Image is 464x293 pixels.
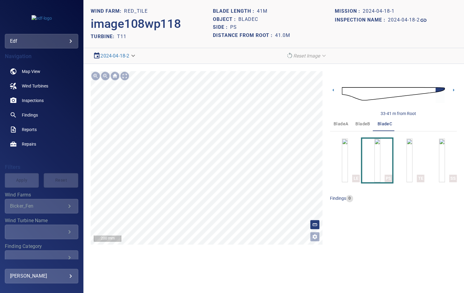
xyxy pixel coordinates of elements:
label: Wind Turbine Name [5,218,78,223]
div: edf [5,34,78,48]
div: PS [385,175,392,182]
h4: Filters [5,164,78,170]
div: Zoom in [91,71,100,81]
h4: Navigation [5,53,78,59]
span: 0 [346,196,353,201]
span: Map View [22,68,40,74]
h1: Distance from root : [213,33,275,38]
div: Go home [110,71,120,81]
h1: Inspection name : [335,17,388,23]
span: Wind Turbines [22,83,48,89]
span: bladeA [334,120,348,128]
a: windturbines noActive [5,79,78,93]
button: PS [362,139,392,182]
h1: 2024-04-18-2 [388,17,420,23]
div: Wind Turbine Name [5,225,78,239]
a: map noActive [5,64,78,79]
div: SS [449,175,457,182]
h1: Mission : [335,8,363,14]
span: Findings [22,112,38,118]
a: 2024-04-18-2 [100,53,129,59]
button: TE [395,139,425,182]
div: Toggle full page [120,71,129,81]
a: SS [439,139,445,182]
a: 2024-04-18-2 [388,17,427,24]
h1: Object : [213,17,238,22]
h2: image108wp118 [91,17,181,31]
h1: WIND FARM: [91,8,124,14]
div: LE [352,175,360,182]
a: PS [374,139,380,182]
h1: 41m [257,8,267,14]
span: findings [330,196,346,200]
a: inspections noActive [5,93,78,108]
a: repairs noActive [5,137,78,151]
a: findings noActive [5,108,78,122]
span: bladeB [355,120,370,128]
div: Reset Image [284,51,330,61]
div: Wind Farms [5,199,78,213]
div: TE [417,175,424,182]
h1: Blade length : [213,8,257,14]
div: Bicker_Fen [10,203,66,209]
a: TE [406,139,412,182]
span: Reports [22,127,37,133]
a: reports noActive [5,122,78,137]
h1: 41.0m [275,33,290,38]
h2: T11 [117,34,126,39]
div: Finding Category [5,250,78,265]
span: bladeC [378,120,392,128]
img: d [342,81,445,106]
span: Repairs [22,141,36,147]
div: [PERSON_NAME] [10,271,73,281]
h2: TURBINE: [91,34,117,39]
button: LE [330,139,360,182]
h1: bladeC [238,17,258,22]
button: Open image filters and tagging options [310,232,320,242]
em: Reset Image [293,53,320,59]
button: SS [427,139,457,182]
h1: PS [230,25,237,30]
label: Finding Category [5,244,78,249]
span: Inspections [22,97,44,104]
h1: Red_Tile [124,8,147,14]
a: LE [342,139,348,182]
div: Zoom out [100,71,110,81]
div: 2024-04-18-2 [91,51,139,61]
img: edf-logo [32,15,52,21]
h1: 2024-04-18-1 [363,8,395,14]
div: edf [10,36,73,46]
h1: Side : [213,25,230,30]
div: 33-41 m from Root [381,110,416,117]
label: Wind Farms [5,193,78,197]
